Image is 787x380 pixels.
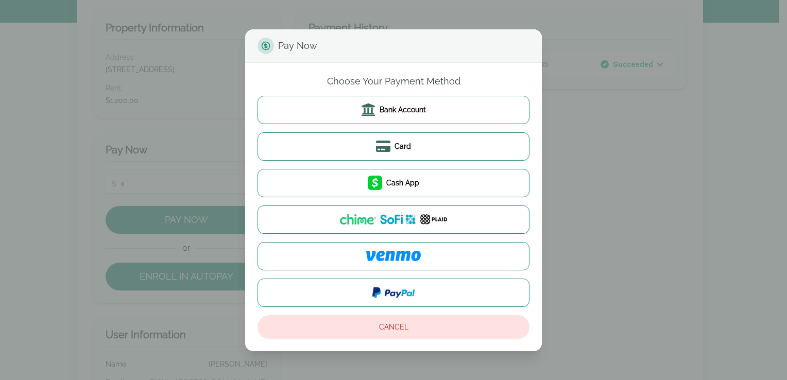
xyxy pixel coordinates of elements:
img: Chime logo [340,214,376,224]
img: SoFi logo [380,214,416,224]
span: Pay Now [278,38,317,54]
h2: Choose Your Payment Method [327,75,460,88]
span: Bank Account [380,105,426,115]
img: Venmo logo [366,251,421,261]
button: Bank Account [258,96,529,124]
span: Card [395,141,411,151]
button: Cancel [258,315,529,339]
button: Card [258,132,529,161]
button: Cash App [258,169,529,197]
span: Cash App [386,178,419,188]
img: PayPal logo [372,287,415,298]
img: Plaid logo [420,214,447,224]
